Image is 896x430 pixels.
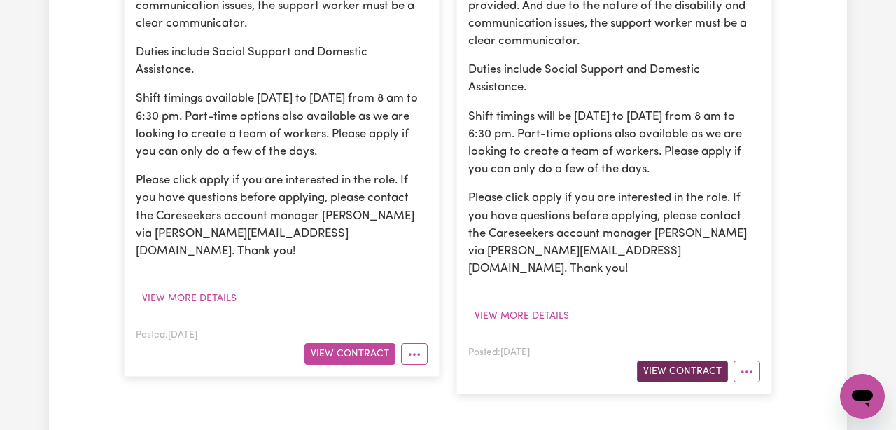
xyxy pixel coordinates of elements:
[401,343,428,365] button: More options
[136,288,243,310] button: View more details
[468,348,530,357] span: Posted: [DATE]
[468,189,760,277] p: Please click apply if you are interested in the role. If you have questions before applying, plea...
[136,331,197,340] span: Posted: [DATE]
[136,43,428,78] p: Duties include Social Support and Domestic Assistance.
[136,172,428,260] p: Please click apply if you are interested in the role. If you have questions before applying, plea...
[136,90,428,160] p: Shift timings available [DATE] to [DATE] from 8 am to 6:30 pm. Part-time options also available a...
[637,361,728,382] button: View Contract
[468,305,575,327] button: View more details
[840,374,885,419] iframe: Button to launch messaging window
[468,108,760,179] p: Shift timings will be [DATE] to [DATE] from 8 am to 6:30 pm. Part-time options also available as ...
[468,61,760,96] p: Duties include Social Support and Domestic Assistance.
[304,343,395,365] button: View Contract
[734,361,760,382] button: More options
